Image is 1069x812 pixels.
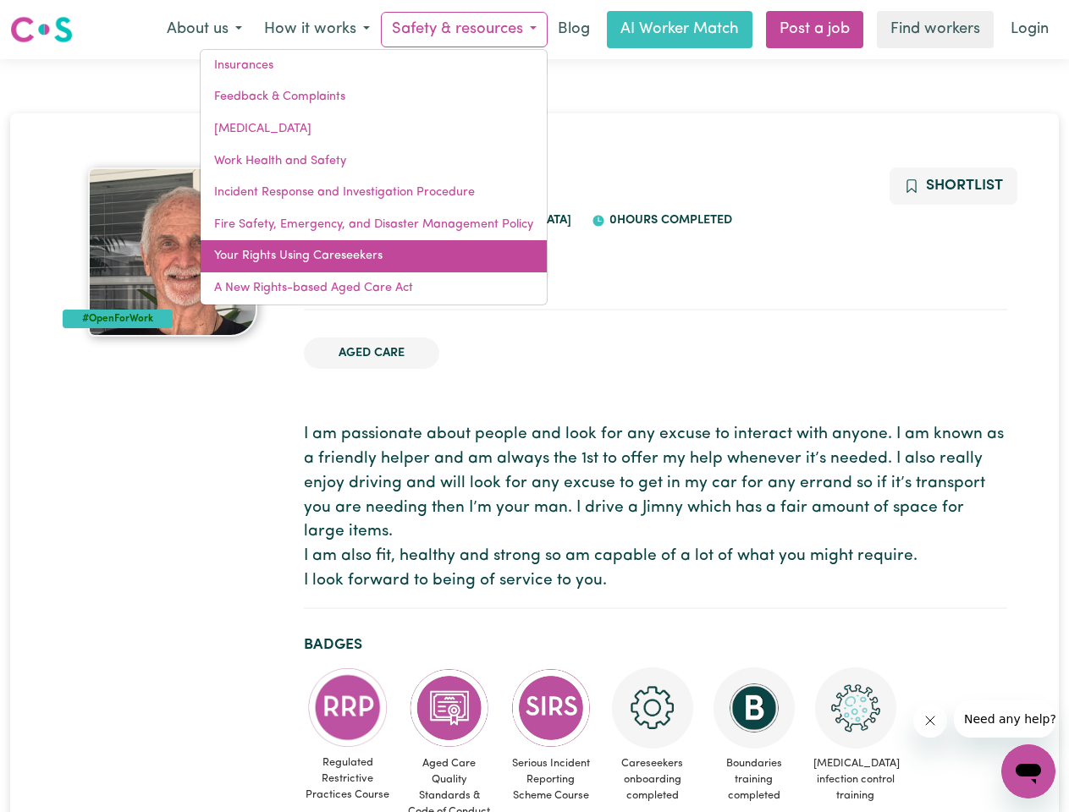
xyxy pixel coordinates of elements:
img: CS Academy: Boundaries in care and support work course completed [714,667,795,749]
span: [MEDICAL_DATA] infection control training [812,749,900,811]
img: CS Academy: Regulated Restrictive Practices course completed [307,667,388,748]
p: I am passionate about people and look for any excuse to interact with anyone. I am known as a fri... [304,423,1007,594]
a: Kenneth's profile picture'#OpenForWork [63,167,284,337]
button: About us [156,12,253,47]
img: Careseekers logo [10,14,73,45]
a: Incident Response and Investigation Procedure [201,177,547,209]
a: A New Rights-based Aged Care Act [201,272,547,304]
div: #OpenForWork [63,310,174,328]
button: Safety & resources [381,12,548,47]
img: CS Academy: Serious Incident Reporting Scheme course completed [510,667,592,749]
span: 0 hours completed [605,214,732,227]
span: Need any help? [10,12,102,25]
li: Aged Care [304,337,439,370]
button: How it works [253,12,381,47]
span: Boundaries training completed [710,749,798,811]
a: Insurances [201,50,547,82]
a: Post a job [766,11,863,48]
iframe: Close message [913,704,947,738]
iframe: Button to launch messaging window [1001,744,1055,798]
a: Feedback & Complaints [201,81,547,113]
a: Work Health and Safety [201,145,547,178]
button: Add to shortlist [890,167,1017,205]
h2: Badges [304,636,1007,654]
img: CS Academy: COVID-19 Infection Control Training course completed [815,667,896,749]
span: Regulated Restrictive Practices Course [304,748,392,810]
iframe: Message from company [954,700,1055,738]
img: Kenneth [88,167,257,337]
a: [MEDICAL_DATA] [201,113,547,145]
a: AI Worker Match [607,11,752,48]
a: Your Rights Using Careseekers [201,240,547,272]
img: CS Academy: Careseekers Onboarding course completed [612,667,693,749]
a: Find workers [877,11,994,48]
a: Login [1000,11,1059,48]
img: CS Academy: Aged Care Quality Standards & Code of Conduct course completed [409,667,490,749]
a: Fire Safety, Emergency, and Disaster Management Policy [201,209,547,241]
span: Serious Incident Reporting Scheme Course [507,749,595,811]
span: Shortlist [926,178,1003,193]
span: Careseekers onboarding completed [609,749,697,811]
a: Blog [548,11,600,48]
a: Careseekers logo [10,10,73,49]
div: Safety & resources [200,49,548,305]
